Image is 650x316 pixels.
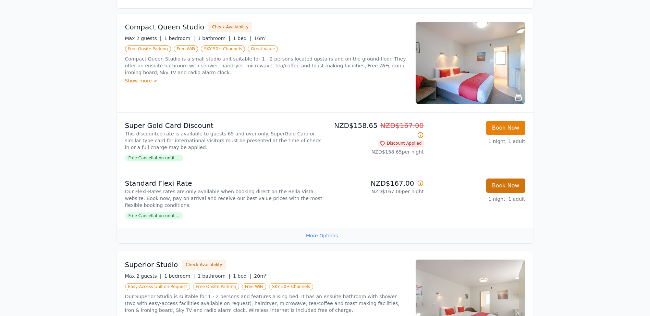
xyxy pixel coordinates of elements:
[117,228,534,243] div: More Options ...
[125,22,205,32] h3: Compact Queen Studio
[164,36,195,41] span: 1 bedroom |
[254,273,267,279] span: 20m²
[328,179,424,188] p: NZD$167.00
[380,121,424,130] span: NZD$167.00
[125,45,171,52] span: Free Onsite Parking
[125,179,322,188] p: Standard Flexi Rate
[328,148,424,155] p: NZD$158.65 per night
[248,45,278,52] span: Great Value
[233,273,251,279] span: 1 bed |
[429,196,525,202] p: 1 night, 1 adult
[429,138,525,145] p: 1 night, 1 adult
[198,36,230,41] span: 1 bathroom |
[269,283,313,290] span: SKY 50+ Channels
[125,36,162,41] span: Max 2 guests |
[208,22,252,32] button: Check Availability
[233,36,251,41] span: 1 bed |
[182,260,226,270] button: Check Availability
[254,36,267,41] span: 16m²
[125,212,183,219] span: Free Cancellation until ...
[125,293,407,314] p: Our Superior Studio is suitable for 1 - 2 persons and features a King bed. It has an ensuite bath...
[125,260,178,269] h3: Superior Studio
[486,121,525,135] button: Book Now
[125,273,162,279] span: Max 2 guests |
[125,283,191,290] span: Easy-Access Unit on Request
[328,121,424,140] p: NZD$158.65
[201,45,245,52] span: SKY 50+ Channels
[328,188,424,195] p: NZD$167.00 per night
[193,283,239,290] span: Free Onsite Parking
[125,55,407,76] p: Compact Queen Studio is a small studio unit suitable for 1 - 2 persons located upstairs and on th...
[198,273,230,279] span: 1 bathroom |
[125,188,322,209] p: Our Flexi-Rates rates are only available when booking direct on the Bella Vista website. Book now...
[125,77,407,84] div: Show more >
[486,179,525,193] button: Book Now
[125,130,322,151] p: This discounted rate is available to guests 65 and over only. SuperGold Card or similar type card...
[174,45,198,52] span: Free WiFi
[378,140,424,147] span: Discount Applied
[164,273,195,279] span: 1 bedroom |
[125,121,322,130] p: Super Gold Card Discount
[242,283,267,290] span: Free WiFi
[125,155,183,161] span: Free Cancellation until ...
